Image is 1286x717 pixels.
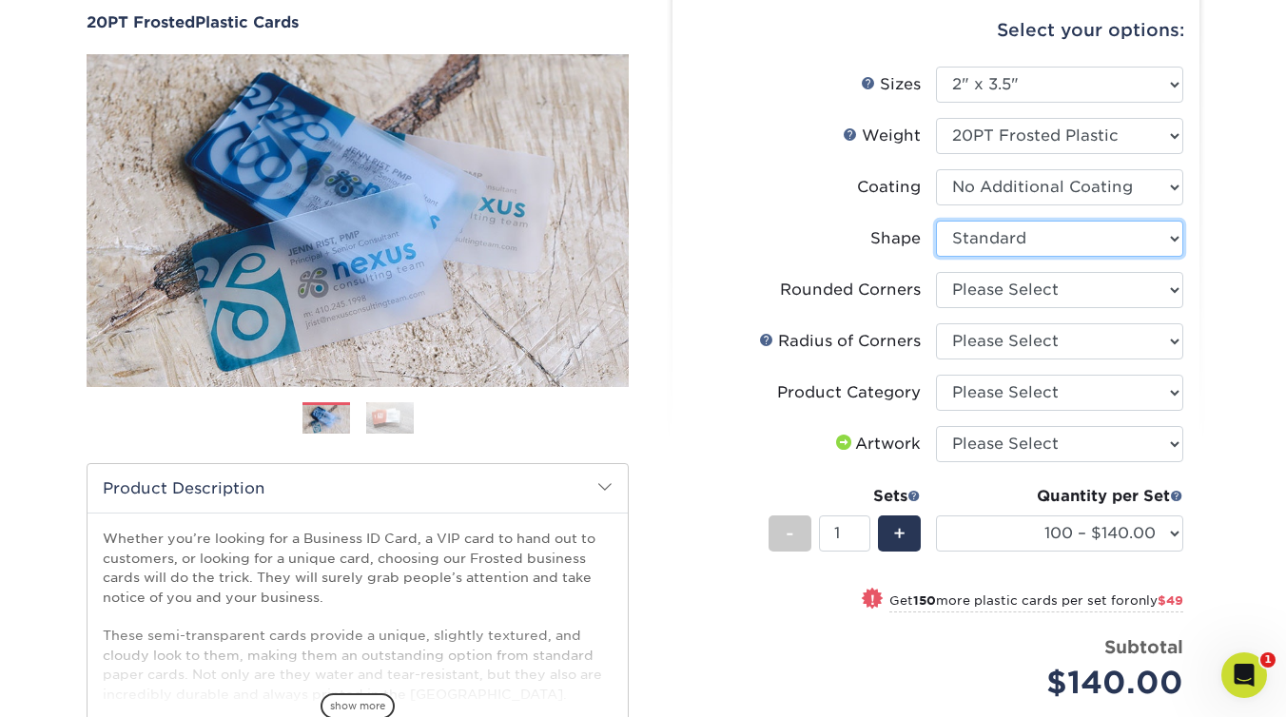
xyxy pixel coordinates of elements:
[1158,593,1183,608] span: $49
[777,381,921,404] div: Product Category
[786,519,794,548] span: -
[5,659,162,710] iframe: Google Customer Reviews
[870,227,921,250] div: Shape
[366,401,414,435] img: Plastic Cards 02
[857,176,921,199] div: Coating
[1104,636,1183,657] strong: Subtotal
[936,485,1183,508] div: Quantity per Set
[87,33,629,408] img: 20PT Frosted 01
[759,330,921,353] div: Radius of Corners
[88,464,628,513] h2: Product Description
[769,485,921,508] div: Sets
[870,590,875,610] span: !
[861,73,921,96] div: Sizes
[87,13,629,31] h1: Plastic Cards
[832,433,921,455] div: Artwork
[843,125,921,147] div: Weight
[87,13,195,31] span: 20PT Frosted
[302,403,350,436] img: Plastic Cards 01
[1130,593,1183,608] span: only
[889,593,1183,612] small: Get more plastic cards per set for
[893,519,906,548] span: +
[950,660,1183,706] div: $140.00
[780,279,921,301] div: Rounded Corners
[1260,652,1276,668] span: 1
[87,13,629,31] a: 20PT FrostedPlastic Cards
[913,593,936,608] strong: 150
[1221,652,1267,698] iframe: Intercom live chat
